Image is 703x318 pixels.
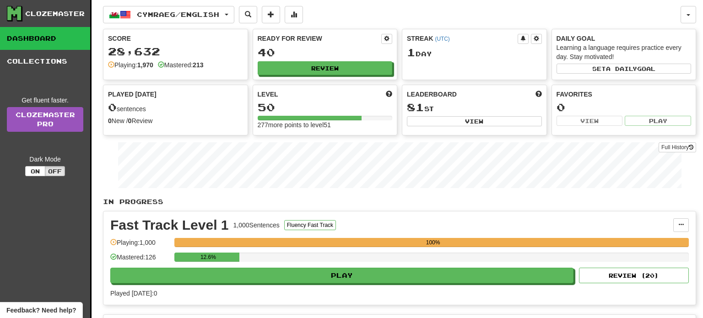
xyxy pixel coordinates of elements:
button: On [25,166,45,176]
div: Day [407,47,542,59]
div: Score [108,34,243,43]
div: Get fluent faster. [7,96,83,105]
div: Playing: 1,000 [110,238,170,253]
span: Cymraeg / English [137,11,219,18]
strong: 1,970 [137,61,153,69]
div: 100% [177,238,689,247]
button: More stats [285,6,303,23]
button: Fluency Fast Track [284,220,336,230]
strong: 0 [128,117,132,124]
div: 12.6% [177,253,239,262]
div: Learning a language requires practice every day. Stay motivated! [557,43,692,61]
span: Score more points to level up [386,90,392,99]
span: Played [DATE]: 0 [110,290,157,297]
div: Favorites [557,90,692,99]
div: Daily Goal [557,34,692,43]
div: 1,000 Sentences [233,221,280,230]
span: Leaderboard [407,90,457,99]
strong: 0 [108,117,112,124]
span: Open feedback widget [6,306,76,315]
div: Clozemaster [25,9,85,18]
button: Play [625,116,691,126]
div: Mastered: [158,60,204,70]
button: View [407,116,542,126]
div: Ready for Review [258,34,382,43]
button: Cymraeg/English [103,6,234,23]
span: 1 [407,46,416,59]
button: Play [110,268,573,283]
span: Level [258,90,278,99]
button: Search sentences [239,6,257,23]
button: Add sentence to collection [262,6,280,23]
span: 0 [108,101,117,113]
div: New / Review [108,116,243,125]
span: 81 [407,101,424,113]
button: Review (20) [579,268,689,283]
a: (UTC) [435,36,449,42]
span: a daily [606,65,637,72]
div: Mastered: 126 [110,253,170,268]
div: 28,632 [108,46,243,57]
a: ClozemasterPro [7,107,83,132]
div: Fast Track Level 1 [110,218,229,232]
span: This week in points, UTC [535,90,542,99]
div: 277 more points to level 51 [258,120,393,129]
button: Off [45,166,65,176]
div: 50 [258,102,393,113]
p: In Progress [103,197,696,206]
span: Played [DATE] [108,90,157,99]
button: Seta dailygoal [557,64,692,74]
div: Dark Mode [7,155,83,164]
div: st [407,102,542,113]
div: 0 [557,102,692,113]
div: Playing: [108,60,153,70]
button: Full History [659,142,696,152]
div: 40 [258,47,393,58]
button: Review [258,61,393,75]
div: sentences [108,102,243,113]
strong: 213 [193,61,203,69]
div: Streak [407,34,518,43]
button: View [557,116,623,126]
